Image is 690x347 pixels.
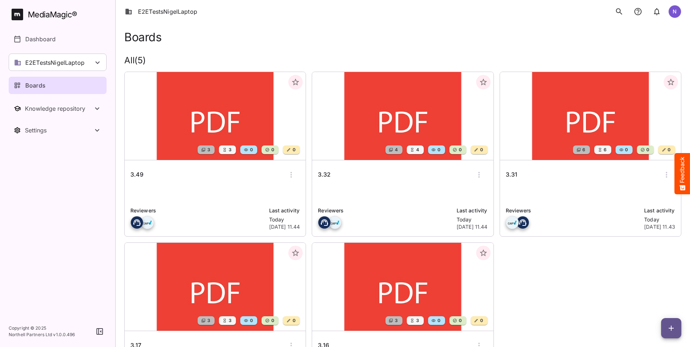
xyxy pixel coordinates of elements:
p: Dashboard [25,35,56,43]
a: Boards [9,77,107,94]
span: 0 [624,146,628,153]
p: Reviewers [130,207,265,215]
p: Last activity [457,207,488,215]
p: Boards [25,81,46,90]
div: MediaMagic ® [28,9,77,21]
div: Knowledge repository [25,105,93,112]
span: 3 [207,146,210,153]
p: [DATE] 11.43 [644,223,675,230]
button: Toggle Knowledge repository [9,100,107,117]
span: 3 [228,317,232,324]
p: [DATE] 11.44 [269,223,300,230]
img: 3.31 [500,72,681,160]
span: 3 [207,317,210,324]
span: 0 [667,146,670,153]
h6: 3.49 [130,170,143,179]
p: Copyright © 2025 [9,325,75,331]
span: 4 [394,146,398,153]
span: 0 [437,317,440,324]
span: 0 [479,317,483,324]
p: Reviewers [318,207,452,215]
span: 0 [249,146,253,153]
p: Last activity [644,207,675,215]
span: 0 [458,317,462,324]
img: 3.17 [125,243,306,331]
p: Today [457,216,488,223]
button: Feedback [674,153,690,194]
button: notifications [631,4,645,19]
h6: 3.31 [506,170,517,179]
img: 3.49 [125,72,306,160]
span: 0 [292,317,296,324]
span: 3 [228,146,232,153]
p: E2ETestsNigelLaptop [25,58,85,67]
h2: All ( 5 ) [124,55,681,66]
p: Reviewers [506,207,640,215]
p: Northell Partners Ltd v 1.0.0.496 [9,331,75,338]
span: 0 [292,146,296,153]
h6: 3.32 [318,170,331,179]
button: notifications [650,4,664,19]
span: 0 [646,146,649,153]
nav: Knowledge repository [9,100,107,117]
span: 3 [394,317,398,324]
div: N [668,5,681,18]
span: 0 [271,146,274,153]
p: Today [644,216,675,223]
button: search [612,4,626,19]
span: 0 [249,317,253,324]
img: 3.32 [312,72,493,160]
span: 3 [415,317,419,324]
span: 0 [479,146,483,153]
img: 3.16 [312,243,493,331]
button: Toggle Settings [9,122,107,139]
div: Settings [25,127,93,134]
nav: Settings [9,122,107,139]
span: 0 [458,146,462,153]
span: 0 [271,317,274,324]
span: 4 [415,146,419,153]
p: Today [269,216,300,223]
p: Last activity [269,207,300,215]
span: 6 [582,146,585,153]
h1: Boards [124,30,161,44]
span: 6 [603,146,607,153]
span: 0 [437,146,440,153]
a: Dashboard [9,30,107,48]
a: MediaMagic® [12,9,107,20]
p: [DATE] 11.44 [457,223,488,230]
